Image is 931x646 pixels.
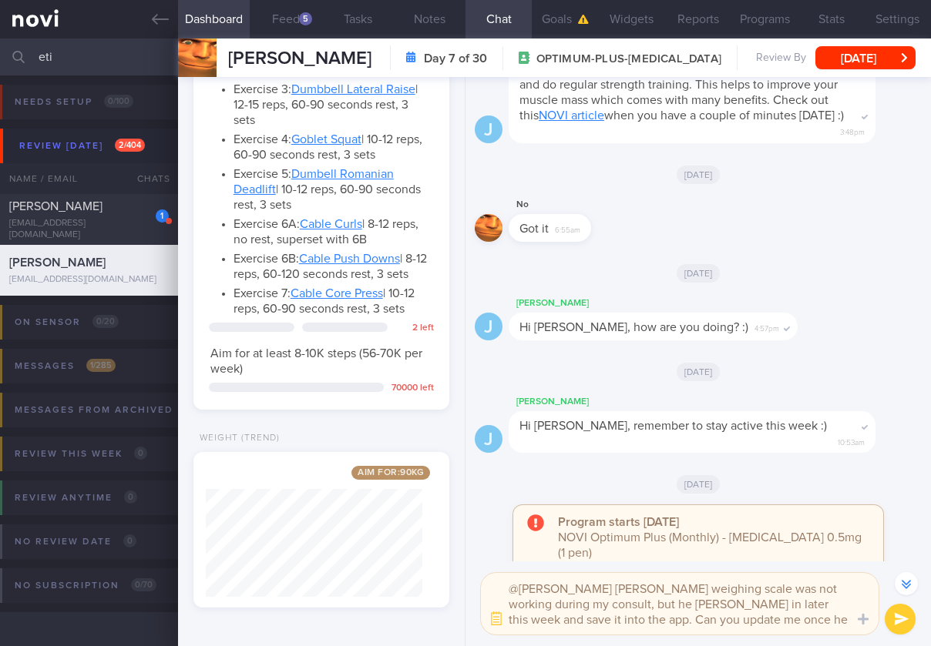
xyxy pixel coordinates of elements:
[11,487,141,508] div: Review anytime
[840,123,865,138] span: 3:48pm
[156,209,169,223] div: 1
[11,400,210,420] div: Messages from Archived
[509,393,922,411] div: [PERSON_NAME]
[123,534,136,547] span: 0
[11,92,137,112] div: Needs setup
[9,218,169,241] div: [EMAIL_ADDRESS][DOMAIN_NAME]
[755,320,779,334] span: 4:57pm
[815,46,916,69] button: [DATE]
[291,133,361,146] a: Goblet Squat
[11,443,151,464] div: Review this week
[9,256,106,269] span: [PERSON_NAME]
[291,287,383,300] a: Cable Core Press
[131,578,156,591] span: 0 / 70
[558,531,862,559] span: NOVI Optimum Plus (Monthly) - [MEDICAL_DATA] 0.5mg (1 pen)
[234,162,432,213] li: Exercise 5: | 10-12 reps, 60-90 seconds rest, 3 sets
[475,425,502,454] div: J
[11,531,140,552] div: No review date
[838,433,865,448] span: 10:53am
[300,218,362,230] a: Cable Curls
[210,347,422,375] span: Aim for at least 8-10K steps (56-70K per week)
[519,321,748,333] span: Hi [PERSON_NAME], how are you doing? :)
[15,136,149,156] div: Review [DATE]
[234,78,432,128] li: Exercise 3: | 12-15 reps, 60-90 seconds rest, 3 sets
[11,312,123,333] div: On sensor
[509,294,844,313] div: [PERSON_NAME]
[234,282,432,316] li: Exercise 7: | 10-12 reps, 60-90 seconds rest, 3 sets
[539,109,604,122] a: NOVI article
[392,383,434,394] div: 70000 left
[677,264,721,283] span: [DATE]
[291,83,415,95] a: Dumbbell Lateral Raise
[92,315,119,328] span: 0 / 20
[11,575,160,596] div: No subscription
[558,516,679,528] strong: Program starts [DATE]
[424,51,487,66] strong: Day 7 of 30
[234,168,394,196] a: Dumbell Romanian Deadlift
[124,490,137,504] span: 0
[475,115,502,144] div: J
[9,200,103,213] span: [PERSON_NAME]
[115,139,145,152] span: 2 / 404
[193,433,280,444] div: Weight (Trend)
[677,475,721,494] span: [DATE]
[234,247,432,282] li: Exercise 6B: | 8-12 reps, 60-120 seconds rest, 3 sets
[395,323,434,334] div: 2 left
[536,52,721,67] span: OPTIMUM-PLUS-[MEDICAL_DATA]
[555,221,580,236] span: 6:55am
[234,213,432,247] li: Exercise 6A: | 8-12 reps, no rest, superset with 6B
[86,359,116,372] span: 1 / 285
[228,49,371,68] span: [PERSON_NAME]
[519,223,549,235] span: Got it
[116,163,178,194] div: Chats
[234,128,432,162] li: Exercise 4: | 10-12 reps, 60-90 seconds rest, 3 sets
[677,363,721,381] span: [DATE]
[519,420,827,432] span: Hi [PERSON_NAME], remember to stay active this week :)
[104,95,133,108] span: 0 / 100
[9,274,169,286] div: [EMAIL_ADDRESS][DOMAIN_NAME]
[11,356,119,377] div: Messages
[299,253,400,265] a: Cable Push Downs
[351,466,430,480] span: Aim for: 90 kg
[756,52,806,65] span: Review By
[475,313,502,341] div: J
[299,12,312,25] div: 5
[509,196,637,214] div: No
[677,166,721,184] span: [DATE]
[134,447,147,460] span: 0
